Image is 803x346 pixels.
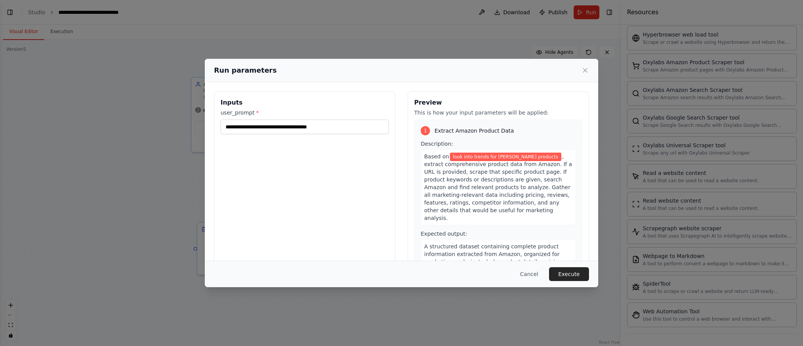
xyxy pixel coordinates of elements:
[221,109,389,116] label: user_prompt
[435,127,514,135] span: Extract Amazon Product Data
[450,153,561,161] span: Variable: user_prompt
[424,243,569,280] span: A structured dataset containing complete product information extracted from Amazon, organized for...
[414,98,582,107] h3: Preview
[414,109,582,116] p: This is how your input parameters will be applied:
[421,126,430,135] div: 1
[514,267,544,281] button: Cancel
[549,267,589,281] button: Execute
[214,65,277,76] h2: Run parameters
[221,98,389,107] h3: Inputs
[424,153,449,160] span: Based on
[424,153,572,221] span: , extract comprehensive product data from Amazon. If a URL is provided, scrape that specific prod...
[421,141,453,147] span: Description:
[421,231,467,237] span: Expected output:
